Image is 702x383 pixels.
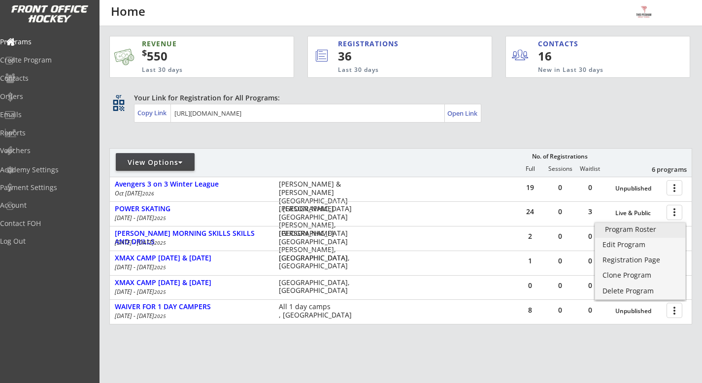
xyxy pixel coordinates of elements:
div: Unpublished [615,185,662,192]
div: Live & Public [615,210,662,217]
em: 2025 [154,288,166,295]
div: New in Last 30 days [538,66,644,74]
div: [PERSON_NAME] & [PERSON_NAME][GEOGRAPHIC_DATA] , [GEOGRAPHIC_DATA] [279,180,356,213]
a: Edit Program [595,238,685,253]
div: 0 [545,307,575,314]
div: [GEOGRAPHIC_DATA], [GEOGRAPHIC_DATA] [279,254,356,271]
div: [DATE] - [DATE] [115,240,266,246]
div: Unpublished [615,308,662,315]
div: 0 [575,184,605,191]
div: 3 [575,208,605,215]
div: 24 [515,208,545,215]
div: 0 [515,282,545,289]
a: Open Link [447,106,478,120]
div: [PERSON_NAME][GEOGRAPHIC_DATA][PERSON_NAME], [GEOGRAPHIC_DATA] [279,205,356,238]
div: 550 [142,48,263,64]
div: Oct [DATE] [115,191,266,196]
div: [PERSON_NAME] MORNING SKILLS SKILLS AND DRILLS [115,229,268,246]
div: Full [515,165,545,172]
div: 0 [545,257,575,264]
div: POWER SKATING [115,205,268,213]
div: REVENUE [142,39,248,49]
div: Delete Program [602,287,678,294]
div: Avengers 3 on 3 Winter League [115,180,268,189]
div: WAIVER FOR 1 DAY CAMPERS [115,303,268,311]
div: Open Link [447,109,478,118]
button: more_vert [667,180,682,195]
div: 0 [545,282,575,289]
div: [DATE] - [DATE] [115,313,266,319]
div: Edit Program [602,241,678,248]
div: Program Roster [605,226,675,233]
div: View Options [116,158,195,167]
div: REGISTRATIONS [338,39,448,49]
div: Your Link for Registration for All Programs: [134,93,662,103]
div: Copy Link [137,108,168,117]
a: Registration Page [595,254,685,268]
div: 8 [515,307,545,314]
div: [DATE] - [DATE] [115,215,266,221]
div: qr [112,93,124,99]
div: Registration Page [602,256,678,263]
div: 36 [338,48,459,64]
button: qr_code [111,98,126,113]
div: 16 [538,48,599,64]
div: 0 [545,184,575,191]
em: 2025 [154,313,166,319]
div: 2 [515,233,545,240]
div: [DATE] - [DATE] [115,264,266,270]
em: 2025 [154,239,166,246]
div: 0 [545,233,575,240]
div: XMAX CAMP [DATE] & [DATE] [115,279,268,287]
div: 19 [515,184,545,191]
em: 2025 [154,264,166,271]
div: [DATE] - [DATE] [115,289,266,295]
a: Program Roster [595,223,685,238]
div: No. of Registrations [529,153,590,160]
div: All 1 day camps , [GEOGRAPHIC_DATA] [279,303,356,319]
button: more_vert [667,205,682,220]
div: [GEOGRAPHIC_DATA], [GEOGRAPHIC_DATA] [279,279,356,295]
div: 1 [515,257,545,264]
em: 2025 [154,215,166,222]
div: 0 [575,307,605,314]
div: 0 [575,257,605,264]
div: Sessions [545,165,575,172]
div: 6 programs [635,165,687,174]
div: [PERSON_NAME][GEOGRAPHIC_DATA][PERSON_NAME], [GEOGRAPHIC_DATA] [279,229,356,262]
div: XMAX CAMP [DATE] & [DATE] [115,254,268,262]
div: 0 [575,233,605,240]
sup: $ [142,47,147,59]
div: Last 30 days [338,66,451,74]
div: Clone Program [602,272,678,279]
div: CONTACTS [538,39,583,49]
div: 0 [575,282,605,289]
div: 0 [545,208,575,215]
em: 2026 [142,190,154,197]
button: more_vert [667,303,682,318]
div: Waitlist [575,165,604,172]
div: Last 30 days [142,66,248,74]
